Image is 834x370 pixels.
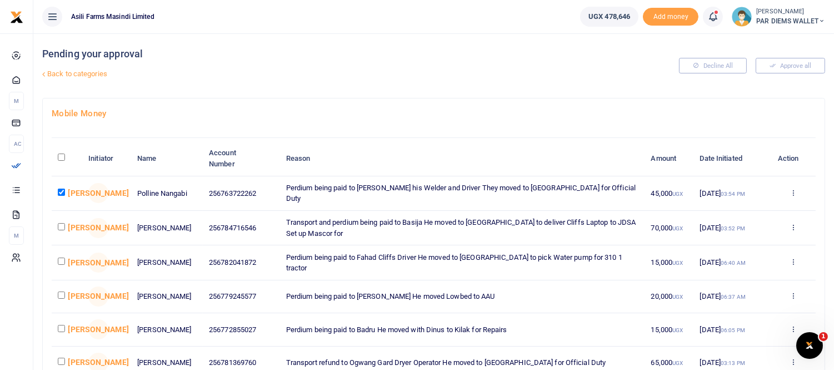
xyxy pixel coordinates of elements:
th: Amount: activate to sort column ascending [645,141,693,176]
span: Joeslyne Abesiga [88,218,108,238]
th: Name: activate to sort column ascending [131,141,203,176]
small: UGX [672,225,683,231]
th: Action: activate to sort column ascending [771,141,816,176]
small: 06:40 AM [721,260,746,266]
span: Asili Farms Masindi Limited [67,12,159,22]
td: 70,000 [645,211,693,245]
a: Add money [643,12,698,20]
small: 03:54 PM [721,191,745,197]
td: [DATE] [693,313,771,346]
span: Add money [643,8,698,26]
span: Joeslyne Abesiga [88,183,108,203]
th: Initiator: activate to sort column ascending [82,141,131,176]
span: Joeslyne Abesiga [88,253,108,273]
td: 45,000 [645,176,693,211]
img: logo-small [10,11,23,24]
td: [PERSON_NAME] [131,280,203,313]
th: : activate to sort column descending [52,141,82,176]
td: [DATE] [693,176,771,211]
td: Transport and perdium being paid to Basija He moved to [GEOGRAPHIC_DATA] to deliver Cliffs Laptop... [280,211,645,245]
small: 06:05 PM [721,327,745,333]
li: Ac [9,135,24,153]
td: 256763722262 [203,176,280,211]
small: UGX [672,260,683,266]
td: Perdium being paid to [PERSON_NAME] He moved Lowbed to AAU [280,280,645,313]
td: 15,000 [645,313,693,346]
th: Reason: activate to sort column ascending [280,141,645,176]
li: Wallet ballance [576,7,643,27]
td: Perdium being paid to Fahad Cliffs Driver He moved to [GEOGRAPHIC_DATA] to pick Water pump for 31... [280,245,645,280]
td: 256779245577 [203,280,280,313]
th: Date Initiated: activate to sort column ascending [693,141,771,176]
span: 1 [819,332,828,341]
h4: Pending your approval [42,48,561,60]
li: M [9,92,24,110]
small: UGX [672,191,683,197]
td: [PERSON_NAME] [131,211,203,245]
small: [PERSON_NAME] [756,7,825,17]
span: UGX 478,646 [588,11,630,22]
small: 06:37 AM [721,294,746,300]
li: Toup your wallet [643,8,698,26]
td: [PERSON_NAME] [131,313,203,346]
li: M [9,226,24,245]
img: profile-user [732,7,752,27]
td: 256784716546 [203,211,280,245]
span: PAR DIEMS WALLET [756,16,825,26]
a: Back to categories [39,65,561,83]
td: [DATE] [693,211,771,245]
span: Joeslyne Abesiga [88,319,108,339]
h4: Mobile Money [52,107,816,120]
td: Perdium being paid to Badru He moved with Dinus to Kilak for Repairs [280,313,645,346]
td: 15,000 [645,245,693,280]
span: Joeslyne Abesiga [88,287,108,307]
td: [DATE] [693,280,771,313]
iframe: Intercom live chat [796,332,823,359]
td: [PERSON_NAME] [131,245,203,280]
small: 03:13 PM [721,360,745,366]
td: 20,000 [645,280,693,313]
td: Polline Nangabi [131,176,203,211]
td: [DATE] [693,245,771,280]
small: 03:52 PM [721,225,745,231]
small: UGX [672,294,683,300]
small: UGX [672,360,683,366]
td: 256782041872 [203,245,280,280]
a: logo-small logo-large logo-large [10,12,23,21]
a: profile-user [PERSON_NAME] PAR DIEMS WALLET [732,7,825,27]
th: Account Number: activate to sort column ascending [203,141,280,176]
small: UGX [672,327,683,333]
td: 256772855027 [203,313,280,346]
a: UGX 478,646 [580,7,638,27]
td: Perdium being paid to [PERSON_NAME] his Welder and Driver They moved to [GEOGRAPHIC_DATA] for Off... [280,176,645,211]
